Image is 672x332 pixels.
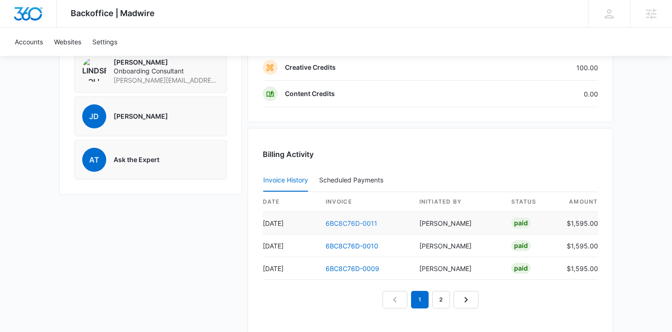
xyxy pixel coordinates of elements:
[263,212,318,235] td: [DATE]
[412,235,504,257] td: [PERSON_NAME]
[511,240,531,251] div: Paid
[412,212,504,235] td: [PERSON_NAME]
[263,192,318,212] th: date
[263,235,318,257] td: [DATE]
[285,63,336,72] p: Creative Credits
[87,28,123,56] a: Settings
[326,265,379,272] a: 6BC8C76D-0009
[411,291,429,308] em: 1
[263,169,308,192] button: Invoice History
[319,177,387,183] div: Scheduled Payments
[454,291,478,308] a: Next Page
[114,66,219,76] span: Onboarding Consultant
[511,217,531,229] div: Paid
[263,257,318,280] td: [DATE]
[382,291,478,308] nav: Pagination
[114,112,168,121] p: [PERSON_NAME]
[318,192,412,212] th: invoice
[114,155,159,164] p: Ask the Expert
[326,242,378,250] a: 6BC8C76D-0010
[9,28,48,56] a: Accounts
[500,54,598,81] td: 100.00
[48,28,87,56] a: Websites
[559,235,598,257] td: $1,595.00
[326,219,377,227] a: 6BC8C76D-0011
[432,291,450,308] a: Page 2
[263,149,598,160] h3: Billing Activity
[559,192,598,212] th: amount
[504,192,559,212] th: status
[559,212,598,235] td: $1,595.00
[559,257,598,280] td: $1,595.00
[412,192,504,212] th: Initiated By
[114,76,219,85] span: [PERSON_NAME][EMAIL_ADDRESS][PERSON_NAME][DOMAIN_NAME]
[511,263,531,274] div: Paid
[412,257,504,280] td: [PERSON_NAME]
[82,58,106,82] img: Lindsey Collett
[500,81,598,107] td: 0.00
[285,89,335,98] p: Content Credits
[82,148,106,172] span: At
[114,58,219,67] p: [PERSON_NAME]
[71,8,155,18] span: Backoffice | Madwire
[82,104,106,128] span: JD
